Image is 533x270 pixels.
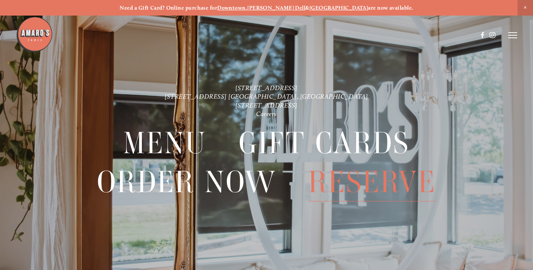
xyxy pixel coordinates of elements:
strong: Need a Gift Card? Online purchase for [120,4,217,11]
img: Amaro's Table [16,16,53,53]
a: Careers [256,110,277,118]
a: [STREET_ADDRESS] [GEOGRAPHIC_DATA], [GEOGRAPHIC_DATA] [165,93,368,101]
a: Gift Cards [239,124,410,162]
a: Order Now [97,163,276,201]
a: [GEOGRAPHIC_DATA] [309,4,368,11]
strong: , [246,4,247,11]
strong: & [305,4,309,11]
a: [STREET_ADDRESS] [235,101,298,109]
a: [PERSON_NAME] Dell [247,4,305,11]
a: Reserve [308,163,436,201]
strong: are now available. [368,4,413,11]
a: Menu [123,124,207,162]
a: [STREET_ADDRESS] [235,84,298,92]
a: Downtown [217,4,246,11]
